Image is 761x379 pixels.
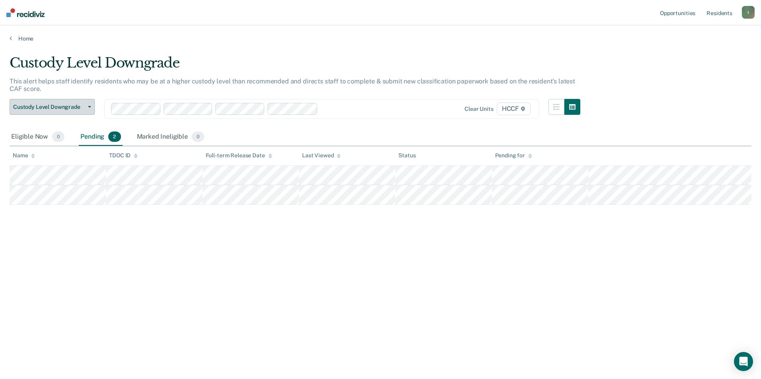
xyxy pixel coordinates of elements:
[13,152,35,159] div: Name
[79,128,122,146] div: Pending2
[135,128,206,146] div: Marked Ineligible0
[10,128,66,146] div: Eligible Now0
[109,152,138,159] div: TDOC ID
[495,152,532,159] div: Pending for
[6,8,45,17] img: Recidiviz
[192,131,204,142] span: 0
[206,152,272,159] div: Full-term Release Date
[108,131,121,142] span: 2
[10,77,575,93] p: This alert helps staff identify residents who may be at a higher custody level than recommended a...
[497,102,531,115] span: HCCF
[302,152,341,159] div: Last Viewed
[52,131,64,142] span: 0
[13,104,85,110] span: Custody Level Downgrade
[464,106,494,112] div: Clear units
[742,6,755,19] button: t
[734,352,753,371] div: Open Intercom Messenger
[10,55,580,77] div: Custody Level Downgrade
[398,152,416,159] div: Status
[10,99,95,115] button: Custody Level Downgrade
[10,35,751,42] a: Home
